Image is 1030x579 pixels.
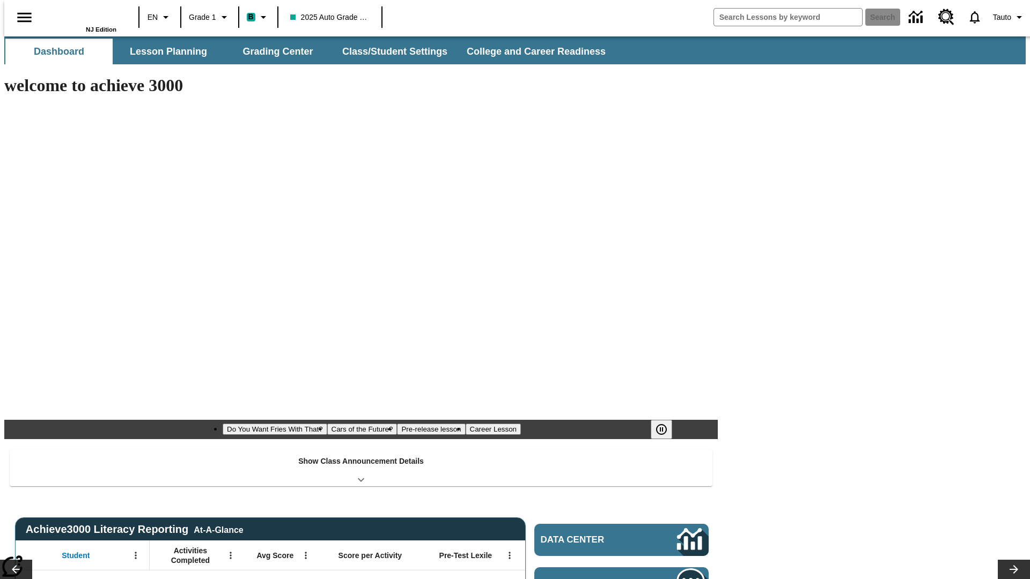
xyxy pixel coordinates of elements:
[651,420,683,439] div: Pause
[993,12,1011,23] span: Tauto
[541,535,641,545] span: Data Center
[397,424,465,435] button: Slide 3 Pre-release lesson
[5,39,113,64] button: Dashboard
[4,76,718,95] h1: welcome to achieve 3000
[902,3,932,32] a: Data Center
[115,39,222,64] button: Lesson Planning
[242,8,274,27] button: Boost Class color is teal. Change class color
[256,551,293,560] span: Avg Score
[10,449,712,486] div: Show Class Announcement Details
[128,547,144,563] button: Open Menu
[223,424,327,435] button: Slide 1 Do You Want Fries With That?
[189,12,216,23] span: Grade 1
[458,39,614,64] button: College and Career Readiness
[298,456,424,467] p: Show Class Announcement Details
[327,424,398,435] button: Slide 2 Cars of the Future?
[9,2,40,33] button: Open side menu
[62,551,90,560] span: Student
[194,523,243,535] div: At-A-Glance
[143,8,177,27] button: Language: EN, Select a language
[466,424,521,435] button: Slide 4 Career Lesson
[4,39,615,64] div: SubNavbar
[439,551,492,560] span: Pre-Test Lexile
[248,10,254,24] span: B
[223,547,239,563] button: Open Menu
[290,12,370,23] span: 2025 Auto Grade 1 A
[86,26,116,33] span: NJ Edition
[298,547,314,563] button: Open Menu
[334,39,456,64] button: Class/Student Settings
[47,5,116,26] a: Home
[651,420,672,439] button: Pause
[534,524,709,556] a: Data Center
[932,3,961,32] a: Resource Center, Will open in new tab
[998,560,1030,579] button: Lesson carousel, Next
[185,8,235,27] button: Grade: Grade 1, Select a grade
[224,39,332,64] button: Grading Center
[148,12,158,23] span: EN
[989,8,1030,27] button: Profile/Settings
[714,9,862,26] input: search field
[47,4,116,33] div: Home
[502,547,518,563] button: Open Menu
[339,551,402,560] span: Score per Activity
[26,523,244,536] span: Achieve3000 Literacy Reporting
[961,3,989,31] a: Notifications
[4,36,1026,64] div: SubNavbar
[155,546,226,565] span: Activities Completed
